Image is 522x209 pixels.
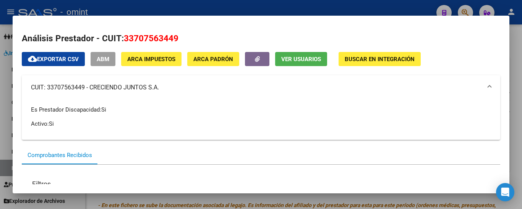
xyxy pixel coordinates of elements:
div: CUIT: 33707563449 - CRECIENDO JUNTOS S.A. [22,100,500,140]
span: Si [101,106,106,113]
button: ABM [91,52,115,66]
mat-icon: cloud_download [28,54,37,63]
button: Exportar CSV [22,52,85,66]
button: Buscar en Integración [339,52,421,66]
span: Exportar CSV [28,56,79,63]
mat-expansion-panel-header: CUIT: 33707563449 - CRECIENDO JUNTOS S.A. [22,75,500,100]
div: Open Intercom Messenger [496,183,514,201]
mat-panel-title: CUIT: 33707563449 - CRECIENDO JUNTOS S.A. [31,83,482,92]
div: Comprobantes Recibidos [28,151,92,160]
span: Buscar en Integración [345,56,415,63]
p: Activo: [31,120,491,128]
h3: Filtros [28,179,55,189]
span: Si [49,120,54,127]
span: 33707563449 [124,33,178,43]
span: ARCA Padrón [193,56,233,63]
button: ARCA Impuestos [121,52,182,66]
span: Ver Usuarios [281,56,321,63]
span: ARCA Impuestos [127,56,175,63]
button: ARCA Padrón [187,52,239,66]
button: Ver Usuarios [275,52,327,66]
p: Es Prestador Discapacidad: [31,105,491,114]
h2: Análisis Prestador - CUIT: [22,32,500,45]
span: ABM [97,56,109,63]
